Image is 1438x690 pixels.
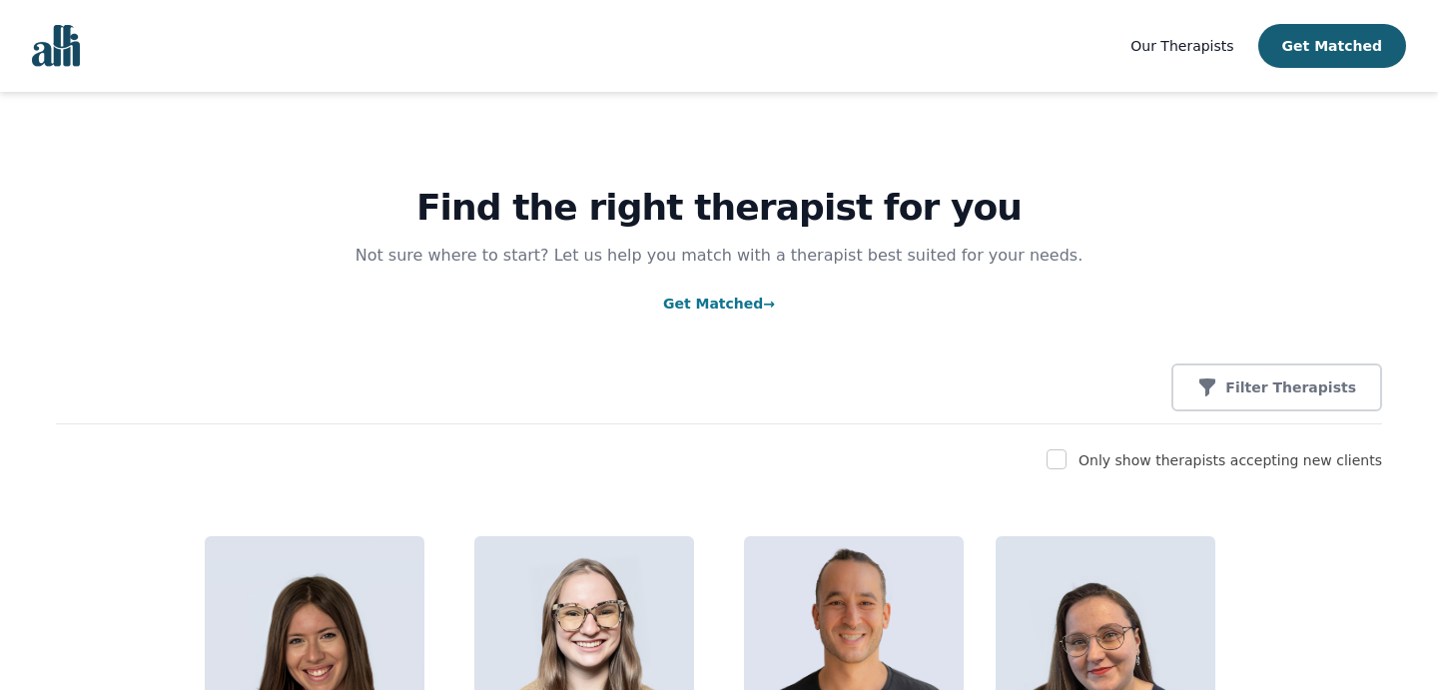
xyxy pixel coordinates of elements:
p: Filter Therapists [1225,377,1356,397]
button: Filter Therapists [1171,363,1382,411]
a: Get Matched [663,296,775,312]
a: Our Therapists [1130,34,1233,58]
h1: Find the right therapist for you [56,188,1382,228]
button: Get Matched [1258,24,1406,68]
label: Only show therapists accepting new clients [1078,452,1382,468]
img: alli logo [32,25,80,67]
span: → [763,296,775,312]
span: Our Therapists [1130,38,1233,54]
p: Not sure where to start? Let us help you match with a therapist best suited for your needs. [336,244,1102,268]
